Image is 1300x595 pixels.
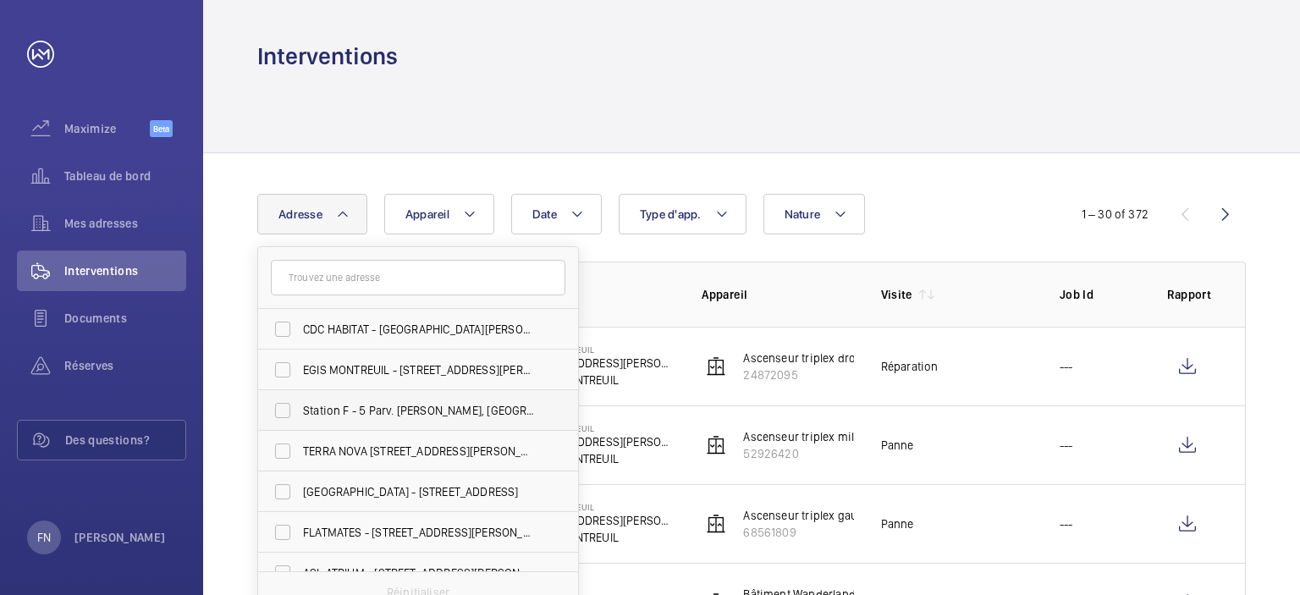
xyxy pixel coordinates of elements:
[523,286,675,303] p: Adresse
[523,372,675,388] p: 93100 MONTREUIL
[384,194,494,234] button: Appareil
[706,356,726,377] img: elevator.svg
[706,435,726,455] img: elevator.svg
[1167,286,1211,303] p: Rapport
[257,41,398,72] h1: Interventions
[64,262,186,279] span: Interventions
[881,358,939,375] div: Réparation
[37,529,51,546] p: FN
[278,207,322,221] span: Adresse
[303,321,536,338] span: CDC HABITAT - [GEOGRAPHIC_DATA][PERSON_NAME] - 33 Av. [PERSON_NAME][GEOGRAPHIC_DATA], [GEOGRAPHIC...
[303,443,536,460] span: TERRA NOVA [STREET_ADDRESS][PERSON_NAME]
[702,286,853,303] p: Appareil
[74,529,166,546] p: [PERSON_NAME]
[881,286,912,303] p: Visite
[64,310,186,327] span: Documents
[743,507,886,524] p: Ascenseur triplex gauche A
[523,502,675,512] p: EGIS MONTREUIL
[523,355,675,372] p: [STREET_ADDRESS][PERSON_NAME]
[1060,437,1073,454] p: ---
[150,120,173,137] span: Beta
[881,437,914,454] div: Panne
[303,402,536,419] span: Station F - 5 Parv. [PERSON_NAME], [GEOGRAPHIC_DATA] 75013
[64,120,150,137] span: Maximize
[511,194,602,234] button: Date
[303,524,536,541] span: FLATMATES - [STREET_ADDRESS][PERSON_NAME]
[619,194,746,234] button: Type d'app.
[523,344,675,355] p: EGIS MONTREUIL
[523,581,675,591] p: FLATMATES
[881,515,914,532] div: Panne
[743,428,870,445] p: Ascenseur triplex milieu
[743,445,870,462] p: 52926420
[303,361,536,378] span: EGIS MONTREUIL - [STREET_ADDRESS][PERSON_NAME]
[523,512,675,529] p: [STREET_ADDRESS][PERSON_NAME]
[271,260,565,295] input: Trouvez une adresse
[64,168,186,185] span: Tableau de bord
[1060,515,1073,532] p: ---
[1082,206,1149,223] div: 1 – 30 of 372
[532,207,557,221] span: Date
[1060,286,1140,303] p: Job Id
[743,524,886,541] p: 68561809
[523,450,675,467] p: 93100 MONTREUIL
[763,194,866,234] button: Nature
[785,207,821,221] span: Nature
[743,350,862,366] p: Ascenseur triplex droit
[257,194,367,234] button: Adresse
[706,514,726,534] img: elevator.svg
[1060,358,1073,375] p: ---
[64,357,186,374] span: Réserves
[523,433,675,450] p: [STREET_ADDRESS][PERSON_NAME]
[64,215,186,232] span: Mes adresses
[405,207,449,221] span: Appareil
[640,207,702,221] span: Type d'app.
[743,366,862,383] p: 24872095
[303,565,536,581] span: ASL ATRIUM - [STREET_ADDRESS][PERSON_NAME]
[523,529,675,546] p: 93100 MONTREUIL
[65,432,185,449] span: Des questions?
[303,483,536,500] span: [GEOGRAPHIC_DATA] - [STREET_ADDRESS]
[523,423,675,433] p: EGIS MONTREUIL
